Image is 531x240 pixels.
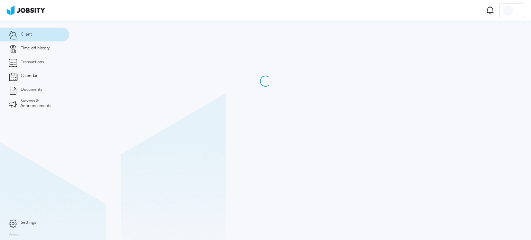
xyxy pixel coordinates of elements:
span: Settings [21,220,36,225]
img: ab4bad089aa723f57921c736e9817d99.png [7,6,45,15]
span: Time off history [21,46,50,51]
span: Documents [21,87,42,92]
span: Transactions [21,60,44,65]
span: Calendar [21,74,37,78]
span: Surveys & Announcements [20,99,60,108]
label: Version: [9,233,21,237]
span: Client [21,32,32,37]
